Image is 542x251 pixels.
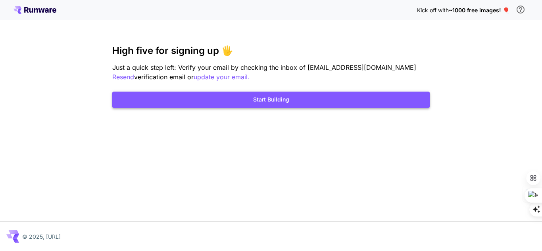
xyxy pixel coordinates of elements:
h3: High five for signing up 🖐️ [112,45,430,56]
button: Start Building [112,92,430,108]
button: Resend [112,72,134,82]
p: © 2025, [URL] [22,232,61,241]
button: update your email. [194,72,250,82]
span: Just a quick step left: Verify your email by checking the inbox of [EMAIL_ADDRESS][DOMAIN_NAME] [112,63,416,71]
span: verification email or [134,73,194,81]
span: ~1000 free images! 🎈 [449,7,509,13]
span: Kick off with [417,7,449,13]
button: In order to qualify for free credit, you need to sign up with a business email address and click ... [513,2,529,17]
